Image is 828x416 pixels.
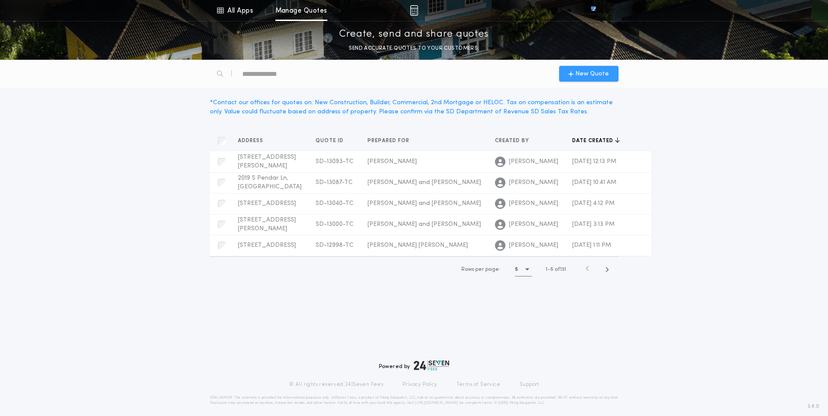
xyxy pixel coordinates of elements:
span: Prepared for [368,137,411,144]
div: * Contact our offices for quotes on: New Construction, Builder, Commercial, 2nd Mortgage or HELOC... [210,98,618,116]
span: SD-12998-TC [316,242,354,249]
span: [PERSON_NAME] [PERSON_NAME] [368,242,468,249]
span: of 131 [555,266,566,273]
span: [PERSON_NAME] [509,199,558,208]
span: [STREET_ADDRESS][PERSON_NAME] [238,217,296,232]
span: [PERSON_NAME] and [PERSON_NAME] [368,179,481,186]
span: [DATE] 1:11 PM [572,242,611,249]
span: [STREET_ADDRESS] [238,200,296,207]
img: img [410,5,418,16]
span: Date created [572,137,615,144]
p: Create, send and share quotes [339,27,489,41]
button: Date created [572,136,620,145]
span: [PERSON_NAME] [509,220,558,229]
span: Rows per page: [461,267,500,272]
span: 3.8.0 [807,402,819,410]
button: Quote ID [316,136,350,145]
p: © All rights reserved. 24|Seven Fees [289,381,383,388]
span: 5 [550,267,553,272]
h1: 5 [515,265,518,274]
span: SD-13093-TC [316,158,354,165]
button: New Quote [559,66,618,82]
span: New Quote [575,69,609,78]
span: [PERSON_NAME] [509,157,558,166]
span: [PERSON_NAME] [509,178,558,187]
img: vs-icon [575,6,612,15]
span: [PERSON_NAME] and [PERSON_NAME] [368,200,481,207]
button: Created by [495,136,536,145]
span: [PERSON_NAME] and [PERSON_NAME] [368,221,481,228]
button: 5 [515,263,532,276]
a: [URL][DOMAIN_NAME] [415,401,458,405]
span: Address [238,137,265,144]
p: SEND ACCURATE QUOTES TO YOUR CUSTOMERS. [349,44,479,53]
span: [STREET_ADDRESS][PERSON_NAME] [238,154,296,169]
span: [STREET_ADDRESS] [238,242,296,249]
p: DISCLAIMER: This estimate is provided for informational purposes only. 24|Seven Fees, a product o... [210,395,618,406]
a: Privacy Policy [402,381,437,388]
span: SD-13000-TC [316,221,354,228]
span: SD-13040-TC [316,200,354,207]
img: logo [414,360,450,371]
span: [DATE] 12:13 PM [572,158,616,165]
span: SD-13087-TC [316,179,353,186]
a: Terms of Service [457,381,500,388]
button: Address [238,136,270,145]
span: [PERSON_NAME] [509,241,558,250]
a: Support [519,381,539,388]
span: Quote ID [316,137,345,144]
span: 1 [546,267,547,272]
span: [PERSON_NAME] [368,158,417,165]
span: Created by [495,137,531,144]
span: [DATE] 10:41 AM [572,179,616,186]
div: Powered by [379,360,450,371]
span: 2019 S Pendar Ln, [GEOGRAPHIC_DATA] [238,175,302,190]
span: [DATE] 3:13 PM [572,221,615,228]
span: [DATE] 4:12 PM [572,200,615,207]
